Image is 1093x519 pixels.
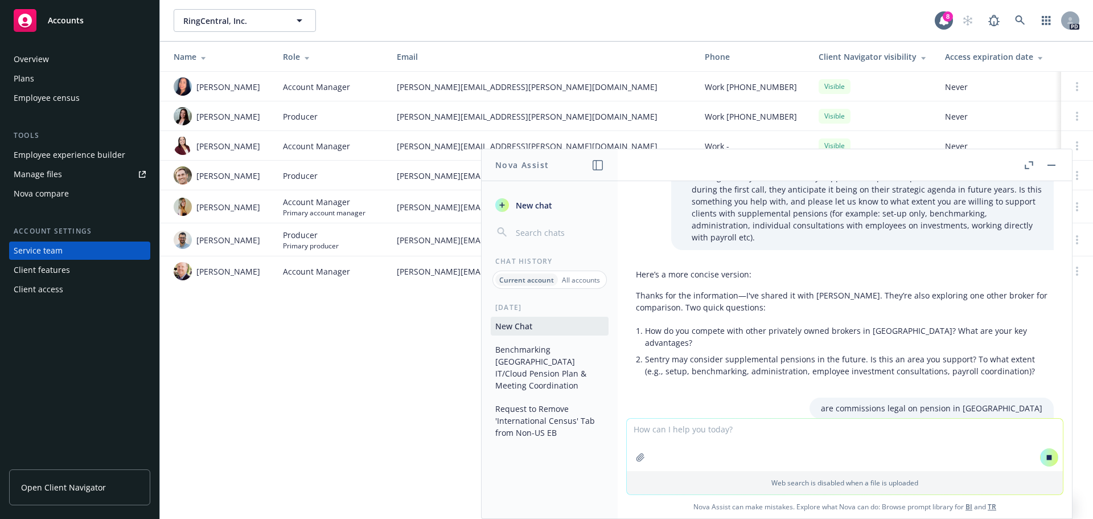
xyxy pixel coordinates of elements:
[174,137,192,155] img: photo
[283,111,318,122] span: Producer
[965,502,972,512] a: BI
[48,16,84,25] span: Accounts
[819,79,850,93] div: Visible
[636,268,1054,280] p: Here’s a more concise version:
[196,111,260,122] span: [PERSON_NAME]
[174,9,316,32] button: RingCentral, Inc.
[705,51,800,63] div: Phone
[14,185,69,203] div: Nova compare
[283,81,350,93] span: Account Manager
[196,140,260,152] span: [PERSON_NAME]
[196,170,260,182] span: [PERSON_NAME]
[819,138,850,153] div: Visible
[196,265,260,277] span: [PERSON_NAME]
[9,50,150,68] a: Overview
[9,185,150,203] a: Nova compare
[14,70,34,88] div: Plans
[943,11,953,22] div: 8
[945,81,1052,93] span: Never
[491,317,609,336] button: New Chat
[14,89,80,107] div: Employee census
[9,261,150,279] a: Client features
[983,9,1005,32] a: Report a Bug
[9,165,150,183] a: Manage files
[183,15,282,27] span: RingCentral, Inc.
[705,140,729,152] span: Work -
[9,280,150,299] a: Client access
[945,140,1052,152] span: Never
[636,289,1054,313] p: Thanks for the information—I've shared it with [PERSON_NAME]. They’re also exploring one other br...
[513,224,604,240] input: Search chats
[283,170,318,182] span: Producer
[495,159,549,171] h1: Nova Assist
[283,196,365,208] span: Account Manager
[397,140,687,152] span: [PERSON_NAME][EMAIL_ADDRESS][PERSON_NAME][DOMAIN_NAME]
[397,265,687,277] span: [PERSON_NAME][EMAIL_ADDRESS][PERSON_NAME][DOMAIN_NAME]
[692,169,1042,246] li: Although Sentry doesn’t have any supplemental pension plans and didn’t want to discuss during the...
[283,140,350,152] span: Account Manager
[14,146,125,164] div: Employee experience builder
[491,340,609,395] button: Benchmarking [GEOGRAPHIC_DATA] IT/Cloud Pension Plan & Meeting Coordination
[283,229,339,241] span: Producer
[513,199,552,211] span: New chat
[283,208,365,218] span: Primary account manager
[1035,9,1058,32] a: Switch app
[945,111,1052,122] span: Never
[14,242,63,260] div: Service team
[645,351,1054,379] li: Sentry may consider supplemental pensions in the future. Is this an area you support? To what ext...
[9,89,150,107] a: Employee census
[397,201,687,213] span: [PERSON_NAME][EMAIL_ADDRESS][PERSON_NAME][DOMAIN_NAME]
[397,51,687,63] div: Email
[499,275,554,285] p: Current account
[9,226,150,237] div: Account settings
[283,51,379,63] div: Role
[491,399,609,442] button: Request to Remove 'International Census' Tab from Non-US EB
[14,165,62,183] div: Manage files
[174,107,192,125] img: photo
[9,5,150,36] a: Accounts
[174,231,192,249] img: photo
[174,51,265,63] div: Name
[645,322,1054,351] li: How do you compete with other privately owned brokers in [GEOGRAPHIC_DATA]? What are your key adv...
[1009,9,1032,32] a: Search
[819,109,850,123] div: Visible
[9,70,150,88] a: Plans
[283,241,339,251] span: Primary producer
[9,146,150,164] a: Employee experience builder
[14,280,63,299] div: Client access
[174,198,192,216] img: photo
[196,81,260,93] span: [PERSON_NAME]
[9,242,150,260] a: Service team
[174,77,192,96] img: photo
[945,51,1052,63] div: Access expiration date
[397,81,687,93] span: [PERSON_NAME][EMAIL_ADDRESS][PERSON_NAME][DOMAIN_NAME]
[705,81,797,93] span: Work [PHONE_NUMBER]
[562,275,600,285] p: All accounts
[14,50,49,68] div: Overview
[482,256,618,266] div: Chat History
[283,265,350,277] span: Account Manager
[491,195,609,215] button: New chat
[397,170,687,182] span: [PERSON_NAME][EMAIL_ADDRESS][PERSON_NAME][DOMAIN_NAME]
[988,502,996,512] a: TR
[482,303,618,312] div: [DATE]
[819,51,927,63] div: Client Navigator visibility
[397,234,687,246] span: [PERSON_NAME][EMAIL_ADDRESS][PERSON_NAME][DOMAIN_NAME]
[397,111,687,122] span: [PERSON_NAME][EMAIL_ADDRESS][PERSON_NAME][DOMAIN_NAME]
[634,478,1056,488] p: Web search is disabled when a file is uploaded
[956,9,979,32] a: Start snowing
[174,262,192,280] img: photo
[821,402,1042,414] p: are commissions legal on pension in [GEOGRAPHIC_DATA]
[196,201,260,213] span: [PERSON_NAME]
[196,234,260,246] span: [PERSON_NAME]
[21,481,106,493] span: Open Client Navigator
[174,166,192,185] img: photo
[622,495,1067,518] span: Nova Assist can make mistakes. Explore what Nova can do: Browse prompt library for and
[9,130,150,141] div: Tools
[705,111,797,122] span: Work [PHONE_NUMBER]
[14,261,70,279] div: Client features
